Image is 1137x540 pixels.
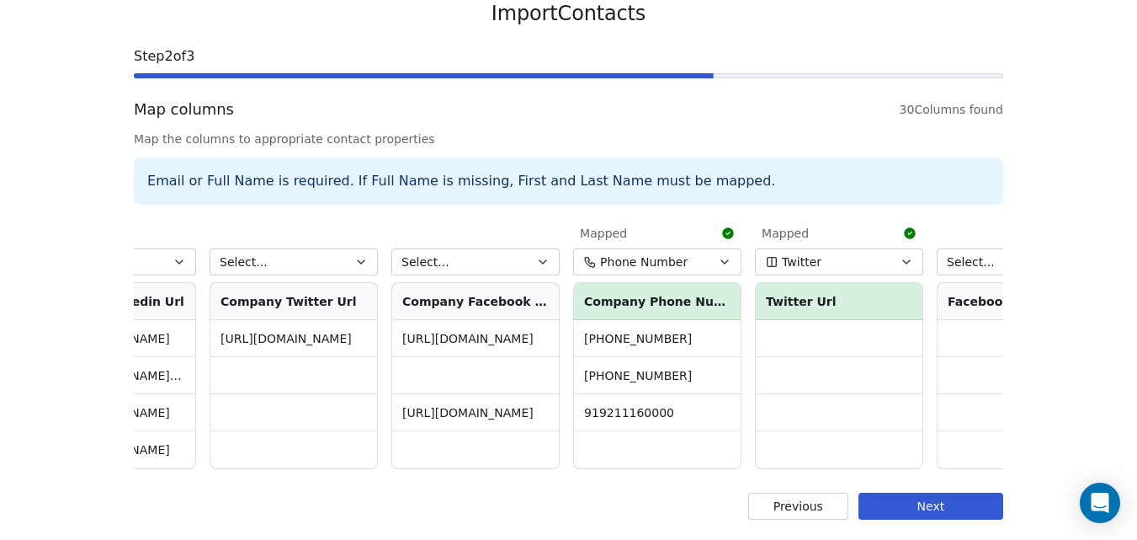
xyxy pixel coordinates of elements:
[401,254,449,270] span: Select...
[574,320,741,357] td: [PHONE_NUMBER]
[392,283,559,320] th: Company Facebook Url
[574,283,741,320] th: Company Phone Numbers
[491,1,646,26] span: Import Contacts
[134,131,1003,147] span: Map the columns to appropriate contact properties
[134,46,1003,67] span: Step 2 of 3
[762,225,809,242] span: Mapped
[748,493,848,520] button: Previous
[900,101,1003,118] span: 30 Columns found
[858,493,1003,520] button: Next
[947,254,995,270] span: Select...
[782,254,821,270] span: Twitter
[1080,483,1120,523] div: Open Intercom Messenger
[220,254,268,270] span: Select...
[134,99,234,120] span: Map columns
[574,357,741,394] td: [PHONE_NUMBER]
[392,394,559,431] td: [URL][DOMAIN_NAME]
[574,394,741,431] td: 919211160000
[210,320,377,357] td: [URL][DOMAIN_NAME]
[392,320,559,357] td: [URL][DOMAIN_NAME]
[756,283,922,320] th: Twitter Url
[210,283,377,320] th: Company Twitter Url
[134,158,1003,205] div: Email or Full Name is required. If Full Name is missing, First and Last Name must be mapped.
[938,283,1104,320] th: Facebook Url
[580,225,627,242] span: Mapped
[600,254,688,270] span: Phone Number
